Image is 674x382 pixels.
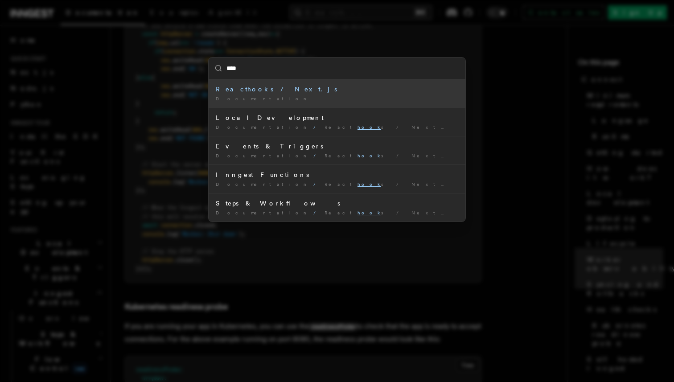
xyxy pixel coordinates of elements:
[325,210,463,215] span: React s / Next.js
[216,199,458,208] div: Steps & Workflows
[216,181,310,187] span: Documentation
[313,124,321,130] span: /
[325,181,463,187] span: React s / Next.js
[358,181,381,187] mark: hook
[325,153,463,158] span: React s / Next.js
[216,113,458,122] div: Local Development
[216,142,458,151] div: Events & Triggers
[358,153,381,158] mark: hook
[216,153,310,158] span: Documentation
[325,124,463,130] span: React s / Next.js
[216,96,310,101] span: Documentation
[216,210,310,215] span: Documentation
[358,210,381,215] mark: hook
[313,210,321,215] span: /
[313,153,321,158] span: /
[313,181,321,187] span: /
[247,86,271,93] mark: hook
[216,85,458,94] div: React s / Next.js
[358,124,381,130] mark: hook
[216,124,310,130] span: Documentation
[216,170,458,179] div: Inngest Functions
